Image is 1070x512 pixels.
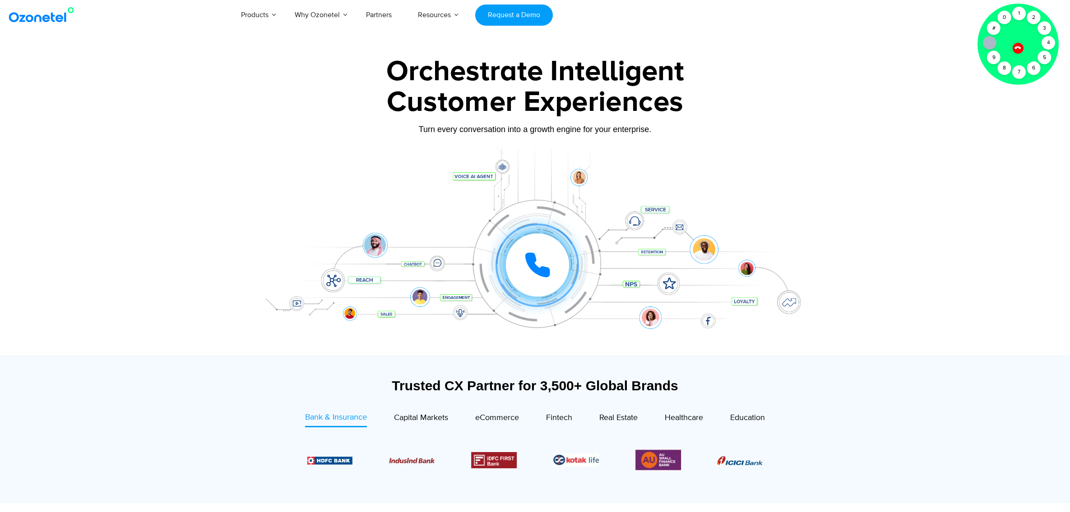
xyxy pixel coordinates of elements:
[1012,65,1026,79] div: 7
[553,453,599,466] div: 5 / 6
[471,452,517,468] img: Picture12.png
[546,411,572,427] a: Fintech
[1038,22,1051,35] div: 3
[553,453,599,466] img: Picture26.jpg
[305,412,367,422] span: Bank & Insurance
[305,411,367,427] a: Bank & Insurance
[987,22,1001,35] div: #
[546,413,572,423] span: Fintech
[475,5,552,26] a: Request a Demo
[718,456,763,465] img: Picture8.png
[998,11,1011,24] div: 0
[307,457,352,464] img: Picture9.png
[730,411,765,427] a: Education
[307,448,763,472] div: Image Carousel
[253,57,817,86] div: Orchestrate Intelligent
[599,411,638,427] a: Real Estate
[394,413,448,423] span: Capital Markets
[599,413,638,423] span: Real Estate
[718,455,763,466] div: 1 / 6
[394,411,448,427] a: Capital Markets
[987,51,1001,64] div: 9
[471,452,517,468] div: 4 / 6
[998,61,1011,75] div: 8
[475,411,519,427] a: eCommerce
[635,448,681,472] img: Picture13.png
[389,455,435,466] div: 3 / 6
[635,448,681,472] div: 6 / 6
[258,378,813,393] div: Trusted CX Partner for 3,500+ Global Brands
[475,413,519,423] span: eCommerce
[730,413,765,423] span: Education
[1038,51,1051,64] div: 5
[307,455,352,466] div: 2 / 6
[389,458,435,463] img: Picture10.png
[1042,36,1055,50] div: 4
[1027,61,1041,75] div: 6
[253,124,817,134] div: Turn every conversation into a growth engine for your enterprise.
[253,81,817,124] div: Customer Experiences
[1012,7,1026,20] div: 1
[1027,11,1041,24] div: 2
[665,413,703,423] span: Healthcare
[665,411,703,427] a: Healthcare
